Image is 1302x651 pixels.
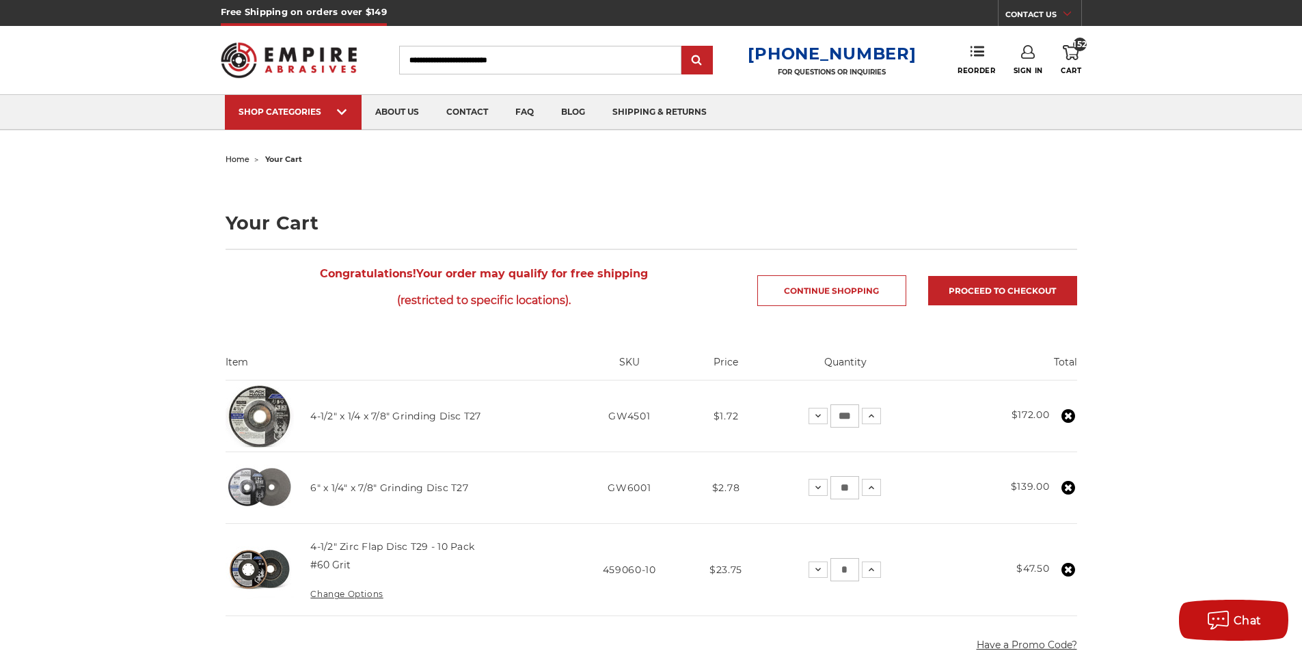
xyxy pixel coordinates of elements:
div: SHOP CATEGORIES [239,107,348,117]
h1: Your Cart [226,214,1077,232]
img: 4-1/2" Zirc Flap Disc T29 - 10 Pack [226,536,294,604]
a: about us [362,95,433,130]
span: Reorder [958,66,995,75]
input: 6" x 1/4" x 7/8" Grinding Disc T27 Quantity: [830,476,859,499]
strong: Congratulations! [320,267,416,280]
a: Continue Shopping [757,275,906,306]
th: Quantity [763,355,929,380]
a: shipping & returns [599,95,720,130]
a: CONTACT US [1005,7,1081,26]
span: Your order may qualify for free shipping [226,260,743,314]
span: (restricted to specific locations). [226,287,743,314]
span: your cart [265,154,302,164]
strong: $139.00 [1011,480,1050,493]
span: 152 [1073,38,1087,51]
a: 152 Cart [1061,45,1081,75]
input: 4-1/2" Zirc Flap Disc T29 - 10 Pack Quantity: [830,558,859,581]
img: Empire Abrasives [221,33,357,87]
img: 6 inch grinding disc by Black Hawk Abrasives [226,454,294,522]
span: $2.78 [712,482,740,494]
a: 4-1/2" Zirc Flap Disc T29 - 10 Pack [310,540,474,553]
th: Item [226,355,570,380]
a: contact [433,95,502,130]
span: Cart [1061,66,1081,75]
span: $23.75 [709,564,742,576]
p: FOR QUESTIONS OR INQUIRIES [748,68,916,77]
th: Price [689,355,763,380]
span: Sign In [1014,66,1043,75]
th: Total [929,355,1076,380]
span: 459060-10 [603,564,656,576]
strong: $172.00 [1012,408,1050,421]
a: home [226,154,249,164]
a: Proceed to checkout [928,276,1077,305]
strong: $47.50 [1016,562,1049,574]
th: SKU [569,355,689,380]
button: Chat [1179,600,1288,641]
a: 6" x 1/4" x 7/8" Grinding Disc T27 [310,482,468,494]
a: blog [547,95,599,130]
a: Change Options [310,589,383,599]
a: 4-1/2" x 1/4 x 7/8" Grinding Disc T27 [310,410,480,422]
span: GW6001 [608,482,651,494]
img: BHA grinding wheels for 4.5 inch angle grinder [226,382,294,450]
a: Reorder [958,45,995,74]
span: $1.72 [714,410,739,422]
input: 4-1/2" x 1/4 x 7/8" Grinding Disc T27 Quantity: [830,404,859,428]
a: faq [502,95,547,130]
dd: #60 Grit [310,558,351,572]
a: [PHONE_NUMBER] [748,44,916,64]
span: GW4501 [608,410,650,422]
span: Chat [1234,614,1262,627]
